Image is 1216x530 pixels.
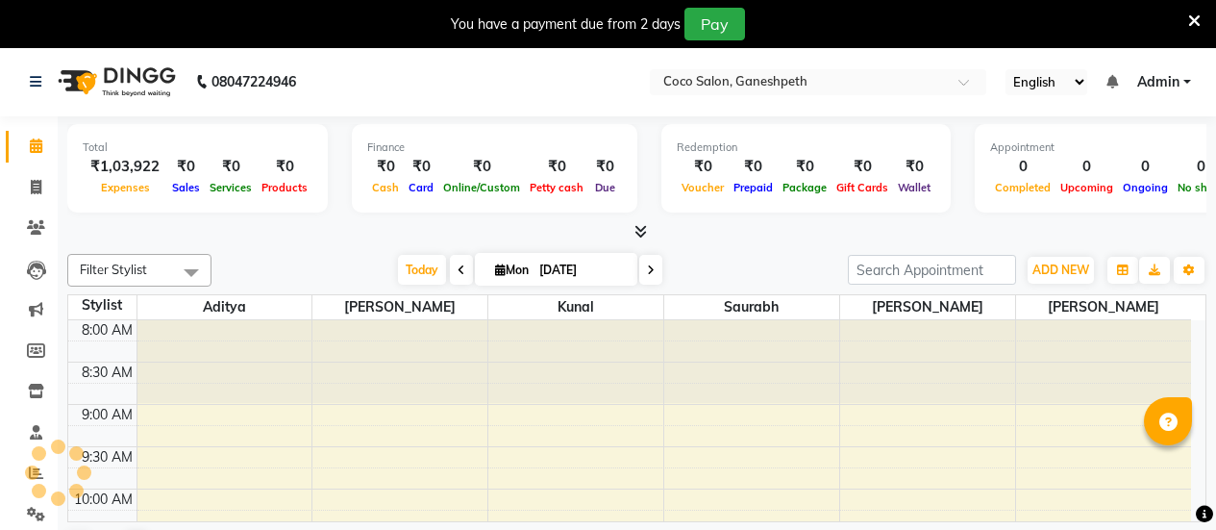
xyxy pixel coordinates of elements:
[438,181,525,194] span: Online/Custom
[831,181,893,194] span: Gift Cards
[590,181,620,194] span: Due
[404,181,438,194] span: Card
[83,139,312,156] div: Total
[205,181,257,194] span: Services
[78,405,136,425] div: 9:00 AM
[990,181,1055,194] span: Completed
[257,181,312,194] span: Products
[525,181,588,194] span: Petty cash
[677,139,935,156] div: Redemption
[684,8,745,40] button: Pay
[677,181,729,194] span: Voucher
[367,139,622,156] div: Finance
[1032,263,1089,277] span: ADD NEW
[893,181,935,194] span: Wallet
[398,255,446,285] span: Today
[490,263,534,277] span: Mon
[664,295,839,319] span: saurabh
[257,156,312,178] div: ₹0
[80,262,147,277] span: Filter Stylist
[404,156,438,178] div: ₹0
[831,156,893,178] div: ₹0
[1028,257,1094,284] button: ADD NEW
[1118,156,1173,178] div: 0
[137,295,312,319] span: Aditya
[451,14,681,35] div: You have a payment due from 2 days
[367,156,404,178] div: ₹0
[848,255,1016,285] input: Search Appointment
[211,55,296,109] b: 08047224946
[438,156,525,178] div: ₹0
[1055,156,1118,178] div: 0
[534,256,630,285] input: 2025-09-01
[312,295,487,319] span: [PERSON_NAME]
[729,156,778,178] div: ₹0
[893,156,935,178] div: ₹0
[367,181,404,194] span: Cash
[78,447,136,467] div: 9:30 AM
[205,156,257,178] div: ₹0
[167,156,205,178] div: ₹0
[729,181,778,194] span: Prepaid
[840,295,1015,319] span: [PERSON_NAME]
[1118,181,1173,194] span: Ongoing
[78,363,136,383] div: 8:30 AM
[1055,181,1118,194] span: Upcoming
[83,156,167,178] div: ₹1,03,922
[990,156,1055,178] div: 0
[488,295,663,319] span: Kunal
[588,156,622,178] div: ₹0
[525,156,588,178] div: ₹0
[778,156,831,178] div: ₹0
[1137,72,1179,92] span: Admin
[70,490,136,510] div: 10:00 AM
[167,181,205,194] span: Sales
[68,295,136,315] div: Stylist
[96,181,155,194] span: Expenses
[78,320,136,341] div: 8:00 AM
[1016,295,1191,319] span: [PERSON_NAME]
[778,181,831,194] span: Package
[677,156,729,178] div: ₹0
[49,55,181,109] img: logo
